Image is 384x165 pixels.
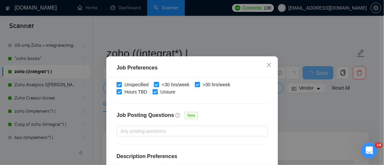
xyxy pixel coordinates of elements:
span: close [266,62,272,68]
div: Job Preferences [117,64,268,72]
span: New [185,112,198,119]
span: Unsure [157,88,178,96]
span: >30 hrs/week [200,81,233,88]
h4: Description Preferences [117,152,268,160]
span: 10 [375,143,383,148]
h4: Job Posting Questions [117,111,174,119]
span: Unspecified [122,81,151,88]
button: Close [260,56,278,74]
iframe: Intercom live chat [362,143,377,158]
span: <30 hrs/week [159,81,192,88]
span: Hours TBD [122,88,150,96]
span: question-circle [175,112,181,118]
